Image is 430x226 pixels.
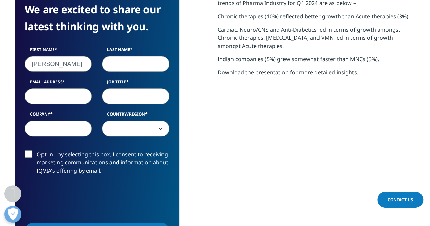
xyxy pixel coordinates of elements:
label: Last Name [102,47,169,56]
button: Open Preferences [4,206,21,223]
p: Cardiac, Neuro/CNS and Anti-Diabetics led in terms of growth amongst Chronic therapies. [MEDICAL_... [218,25,416,55]
label: First Name [25,47,92,56]
label: Opt-in - by selecting this box, I consent to receiving marketing communications and information a... [25,150,169,178]
label: Email Address [25,79,92,88]
iframe: reCAPTCHA [25,186,128,212]
label: Country/Region [102,111,169,121]
p: Indian companies (5%) grew somewhat faster than MNCs (5%). [218,55,416,68]
span: Contact Us [388,197,413,203]
a: Contact Us [377,192,423,208]
h4: We are excited to share our latest thinking with you. [25,1,169,35]
label: Job Title [102,79,169,88]
p: Download the presentation for more detailed insights. [218,68,416,82]
label: Company [25,111,92,121]
p: Chronic therapies (10%) reflected better growth than Acute therapies (3%). [218,12,416,25]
